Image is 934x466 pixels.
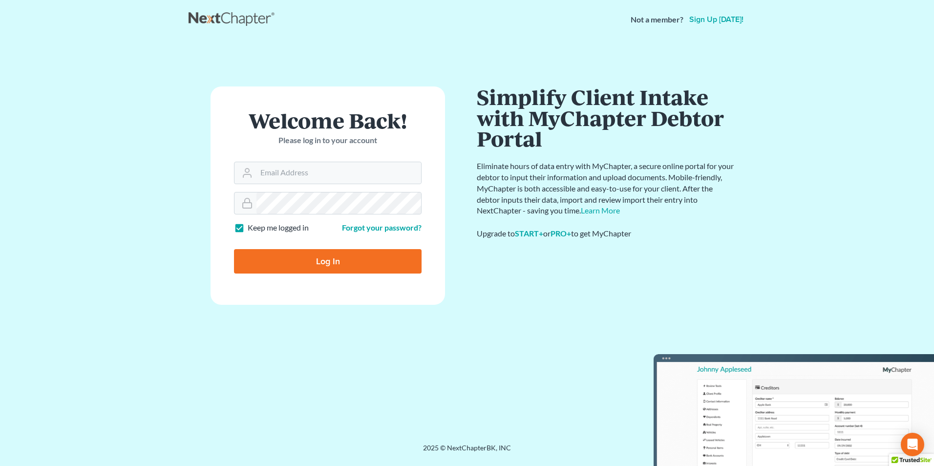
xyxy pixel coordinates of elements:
a: Sign up [DATE]! [687,16,745,23]
label: Keep me logged in [248,222,309,233]
div: Upgrade to or to get MyChapter [477,228,736,239]
a: PRO+ [551,229,571,238]
h1: Simplify Client Intake with MyChapter Debtor Portal [477,86,736,149]
div: 2025 © NextChapterBK, INC [189,443,745,461]
a: START+ [515,229,543,238]
input: Email Address [256,162,421,184]
div: Open Intercom Messenger [901,433,924,456]
strong: Not a member? [631,14,683,25]
p: Please log in to your account [234,135,422,146]
a: Forgot your password? [342,223,422,232]
input: Log In [234,249,422,274]
p: Eliminate hours of data entry with MyChapter, a secure online portal for your debtor to input the... [477,161,736,216]
a: Learn More [581,206,620,215]
h1: Welcome Back! [234,110,422,131]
